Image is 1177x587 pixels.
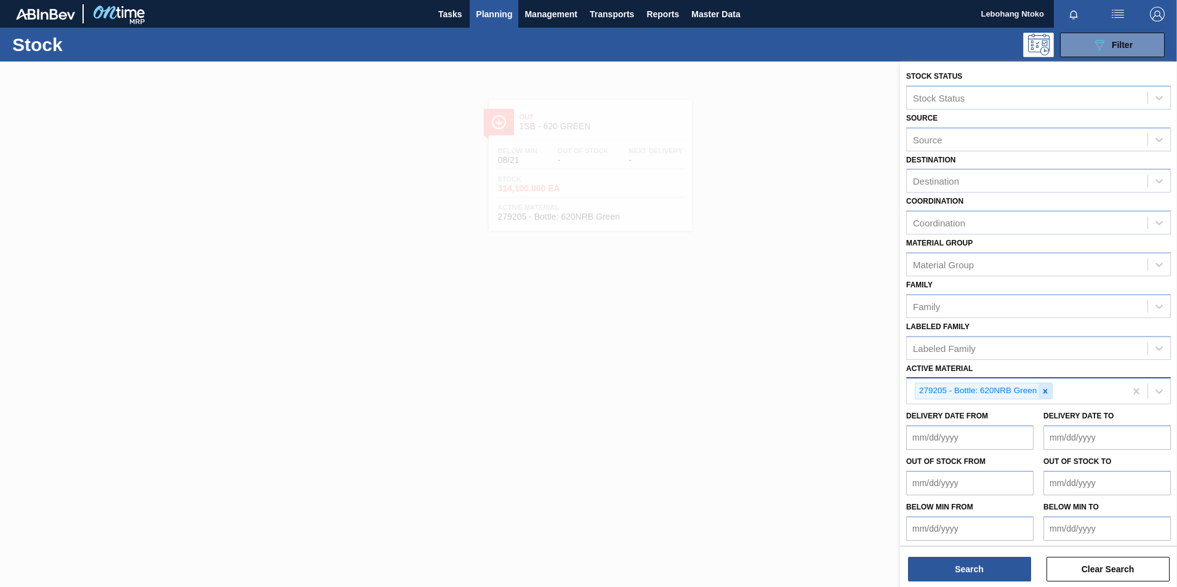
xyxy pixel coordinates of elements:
label: Destination [906,156,955,164]
label: Labeled Family [906,322,970,331]
div: Coordination [913,218,965,228]
label: Out of Stock to [1043,457,1111,466]
button: Notifications [1054,6,1093,23]
div: Source [913,134,942,145]
div: Stock Status [913,92,965,103]
h1: Stock [12,38,196,52]
label: Family [906,281,933,289]
label: Stock Status [906,72,962,81]
label: Delivery Date to [1043,412,1114,420]
label: Below Min to [1043,503,1099,511]
span: Planning [476,7,512,22]
label: Out of Stock from [906,457,986,466]
span: Management [524,7,577,22]
button: Filter [1060,33,1165,57]
span: Transports [590,7,634,22]
span: Reports [646,7,679,22]
img: userActions [1111,7,1125,22]
div: Labeled Family [913,343,976,353]
label: Active Material [906,364,973,373]
span: Tasks [436,7,464,22]
div: Family [913,301,940,311]
div: 279205 - Bottle: 620NRB Green [915,383,1038,399]
input: mm/dd/yyyy [906,425,1034,450]
div: Destination [913,176,959,186]
img: Logout [1150,7,1165,22]
img: TNhmsLtSVTkK8tSr43FrP2fwEKptu5GPRR3wAAAABJRU5ErkJggg== [16,9,75,20]
input: mm/dd/yyyy [906,516,1034,541]
div: Material Group [913,259,974,270]
input: mm/dd/yyyy [1043,425,1171,450]
label: Coordination [906,197,963,206]
label: Material Group [906,239,973,247]
label: Below Min from [906,503,973,511]
div: Programming: no user selected [1023,33,1054,57]
label: Source [906,114,938,122]
input: mm/dd/yyyy [1043,471,1171,495]
span: Master Data [691,7,740,22]
input: mm/dd/yyyy [906,471,1034,495]
span: Filter [1112,40,1133,50]
input: mm/dd/yyyy [1043,516,1171,541]
label: Delivery Date from [906,412,988,420]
